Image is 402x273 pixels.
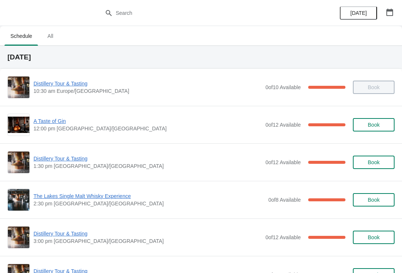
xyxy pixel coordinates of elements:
[115,6,301,20] input: Search
[33,117,262,125] span: A Taste of Gin
[368,234,380,240] span: Book
[353,193,395,207] button: Book
[33,230,262,237] span: Distillery Tour & Tasting
[368,159,380,165] span: Book
[368,197,380,203] span: Book
[33,162,262,170] span: 1:30 pm [GEOGRAPHIC_DATA]/[GEOGRAPHIC_DATA]
[8,117,29,133] img: A Taste of Gin | | 12:00 pm Europe/London
[33,200,265,207] span: 2:30 pm [GEOGRAPHIC_DATA]/[GEOGRAPHIC_DATA]
[33,80,262,87] span: Distillery Tour & Tasting
[8,77,29,98] img: Distillery Tour & Tasting | | 10:30 am Europe/London
[33,87,262,95] span: 10:30 am Europe/[GEOGRAPHIC_DATA]
[350,10,367,16] span: [DATE]
[340,6,377,20] button: [DATE]
[33,192,265,200] span: The Lakes Single Malt Whisky Experience
[265,234,301,240] span: 0 of 12 Available
[8,152,29,173] img: Distillery Tour & Tasting | | 1:30 pm Europe/London
[7,53,395,61] h2: [DATE]
[33,155,262,162] span: Distillery Tour & Tasting
[265,122,301,128] span: 0 of 12 Available
[265,159,301,165] span: 0 of 12 Available
[33,125,262,132] span: 12:00 pm [GEOGRAPHIC_DATA]/[GEOGRAPHIC_DATA]
[8,227,29,248] img: Distillery Tour & Tasting | | 3:00 pm Europe/London
[33,237,262,245] span: 3:00 pm [GEOGRAPHIC_DATA]/[GEOGRAPHIC_DATA]
[268,197,301,203] span: 0 of 8 Available
[353,156,395,169] button: Book
[4,29,38,43] span: Schedule
[265,84,301,90] span: 0 of 10 Available
[368,122,380,128] span: Book
[353,231,395,244] button: Book
[41,29,60,43] span: All
[8,189,29,211] img: The Lakes Single Malt Whisky Experience | | 2:30 pm Europe/London
[353,118,395,131] button: Book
